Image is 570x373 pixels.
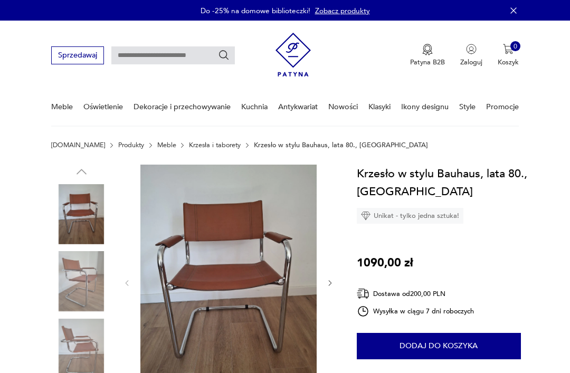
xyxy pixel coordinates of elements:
div: Unikat - tylko jedna sztuka! [357,208,463,224]
img: Zdjęcie produktu Krzesło w stylu Bauhaus, lata 80., Włochy [51,251,111,311]
a: Meble [157,141,176,149]
a: Ikony designu [401,89,449,125]
p: Zaloguj [460,58,482,67]
a: Dekoracje i przechowywanie [134,89,231,125]
a: Produkty [118,141,144,149]
div: Wysyłka w ciągu 7 dni roboczych [357,305,474,318]
button: Szukaj [218,50,230,61]
a: Promocje [486,89,519,125]
a: Meble [51,89,73,125]
a: Zobacz produkty [315,6,370,16]
img: Zdjęcie produktu Krzesło w stylu Bauhaus, lata 80., Włochy [51,184,111,244]
button: Zaloguj [460,44,482,67]
a: Style [459,89,476,125]
a: Krzesła i taborety [189,141,241,149]
p: 1090,00 zł [357,254,413,272]
a: Klasyki [368,89,391,125]
img: Patyna - sklep z meblami i dekoracjami vintage [275,29,311,80]
img: Ikona dostawy [357,287,369,300]
a: Antykwariat [278,89,318,125]
div: 0 [510,41,521,52]
p: Do -25% na domowe biblioteczki! [201,6,310,16]
img: Ikona medalu [422,44,433,55]
a: Ikona medaluPatyna B2B [410,44,445,67]
a: [DOMAIN_NAME] [51,141,105,149]
a: Nowości [328,89,358,125]
p: Koszyk [498,58,519,67]
button: Patyna B2B [410,44,445,67]
button: 0Koszyk [498,44,519,67]
p: Krzesło w stylu Bauhaus, lata 80., [GEOGRAPHIC_DATA] [254,141,428,149]
img: Ikona diamentu [361,211,370,221]
a: Oświetlenie [83,89,123,125]
h1: Krzesło w stylu Bauhaus, lata 80., [GEOGRAPHIC_DATA] [357,165,544,200]
img: Ikonka użytkownika [466,44,477,54]
button: Sprzedawaj [51,46,103,64]
p: Patyna B2B [410,58,445,67]
a: Kuchnia [241,89,268,125]
div: Dostawa od 200,00 PLN [357,287,474,300]
img: Ikona koszyka [503,44,514,54]
button: Dodaj do koszyka [357,333,521,359]
a: Sprzedawaj [51,53,103,59]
